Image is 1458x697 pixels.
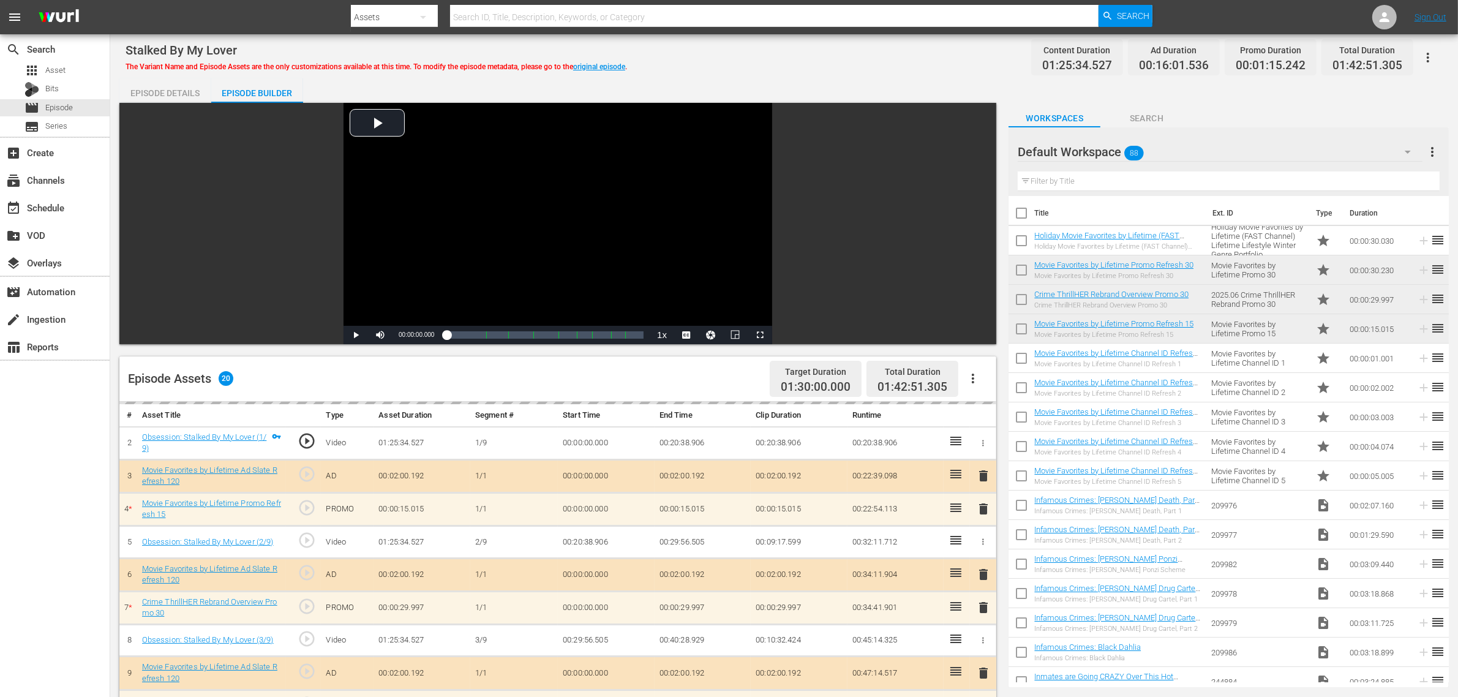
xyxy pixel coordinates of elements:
span: menu [7,10,22,24]
a: Crime ThrillHER Rebrand Overview Promo 30 [142,597,277,618]
a: Infamous Crimes: [PERSON_NAME] Death, Part 1 [1034,495,1200,514]
span: Schedule [6,201,21,216]
span: more_vert [1425,145,1440,159]
div: Target Duration [781,363,851,380]
td: 00:10:32.424 [751,624,847,657]
svg: Add to Episode [1417,440,1430,453]
th: Type [321,404,374,427]
td: PROMO [321,492,374,526]
td: 00:00:30.030 [1345,226,1412,255]
td: 00:00:00.000 [558,657,655,690]
span: reorder [1430,439,1445,453]
td: Holiday Movie Favorites by Lifetime (FAST Channel) Lifetime Lifestyle Winter Genre Portfolio [1206,226,1311,255]
td: 00:22:54.113 [847,492,944,526]
td: 01:25:34.527 [374,624,470,657]
span: 00:16:01.536 [1139,59,1209,73]
span: Asset [45,64,66,77]
td: 244884 [1206,667,1311,696]
td: 209977 [1206,520,1311,549]
td: 00:29:56.505 [655,526,751,559]
td: 00:03:24.885 [1345,667,1412,696]
td: 00:00:00.000 [558,459,655,492]
span: 00:00:00.000 [399,331,434,338]
button: more_vert [1425,137,1440,167]
span: reorder [1430,233,1445,247]
span: play_circle_outline [298,432,316,450]
div: Movie Favorites by Lifetime Channel ID Refresh 1 [1034,360,1201,368]
td: 00:47:14.517 [847,657,944,690]
span: Channels [6,173,21,188]
a: Movie Favorites by Lifetime Channel ID Refresh 4 [1034,437,1198,455]
th: Type [1309,196,1342,230]
td: 00:34:41.901 [847,591,944,624]
td: 00:20:38.906 [847,426,944,459]
td: Video [321,624,374,657]
td: 00:03:09.440 [1345,549,1412,579]
td: 209986 [1206,638,1311,667]
td: 1/1 [470,657,558,690]
svg: Add to Episode [1417,352,1430,365]
svg: Add to Episode [1417,293,1430,306]
div: Holiday Movie Favorites by Lifetime (FAST Channel) Lifetime Lifestyle Winter Genre Portfolio [1034,243,1201,251]
td: 00:02:00.192 [751,657,847,690]
span: Search [1100,111,1192,126]
a: Movie Favorites by Lifetime Promo Refresh 30 [1034,260,1193,269]
span: Search [6,42,21,57]
td: 00:29:56.505 [558,624,655,657]
span: Workspaces [1009,111,1100,126]
span: Promo [1316,380,1331,395]
span: Asset [24,63,39,78]
td: 2025.06 Crime ThrillHER Rebrand Promo 30 [1206,285,1311,314]
span: 88 [1125,140,1144,166]
button: Mute [368,326,393,344]
div: Infamous Crimes: [PERSON_NAME] Drug Cartel, Part 2 [1034,625,1201,633]
td: AD [321,657,374,690]
td: 3 [119,459,137,492]
button: Fullscreen [748,326,772,344]
td: 1/9 [470,426,558,459]
a: Obsession: Stalked By My Lover (1/9) [142,432,267,453]
span: reorder [1430,674,1445,688]
a: Infamous Crimes: [PERSON_NAME] Drug Cartel, Part 2 [1034,613,1200,631]
td: 00:02:07.160 [1345,491,1412,520]
span: play_circle_outline [298,563,316,582]
td: Movie Favorites by Lifetime Channel ID 2 [1206,373,1311,402]
td: 00:00:02.002 [1345,373,1412,402]
a: Movie Favorites by Lifetime Promo Refresh 15 [142,499,281,519]
th: End Time [655,404,751,427]
span: play_circle_outline [298,465,316,483]
th: Asset Duration [374,404,470,427]
td: 209976 [1206,491,1311,520]
td: 00:00:15.015 [655,492,751,526]
svg: Add to Episode [1417,675,1430,688]
span: Promo [1316,292,1331,307]
a: original episode [573,62,625,71]
td: 00:32:11.712 [847,526,944,559]
span: reorder [1430,497,1445,512]
div: Infamous Crimes: Black Dahlia [1034,654,1141,662]
span: 01:42:51.305 [1332,59,1402,73]
span: play_circle_outline [298,597,316,616]
div: Total Duration [877,363,947,380]
td: 00:02:00.192 [655,459,751,492]
a: Movie Favorites by Lifetime Channel ID Refresh 5 [1034,466,1198,484]
span: 01:42:51.305 [877,380,947,394]
td: Movie Favorites by Lifetime Promo 15 [1206,314,1311,344]
td: 2/9 [470,526,558,559]
a: Movie Favorites by Lifetime Channel ID Refresh 3 [1034,407,1198,426]
td: 00:00:00.000 [558,558,655,591]
span: reorder [1430,468,1445,483]
td: 00:00:03.003 [1345,402,1412,432]
td: 5 [119,526,137,559]
span: reorder [1430,292,1445,306]
td: 00:20:38.906 [751,426,847,459]
td: 1/1 [470,492,558,526]
td: 00:40:28.929 [655,624,751,657]
span: Episode [24,100,39,115]
span: Video [1316,586,1331,601]
div: Infamous Crimes: [PERSON_NAME] Ponzi Scheme [1034,566,1201,574]
a: Movie Favorites by Lifetime Ad Slate Refresh 120 [142,465,277,486]
td: 00:02:00.192 [751,459,847,492]
div: Default Workspace [1018,135,1422,169]
span: Ingestion [6,312,21,327]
